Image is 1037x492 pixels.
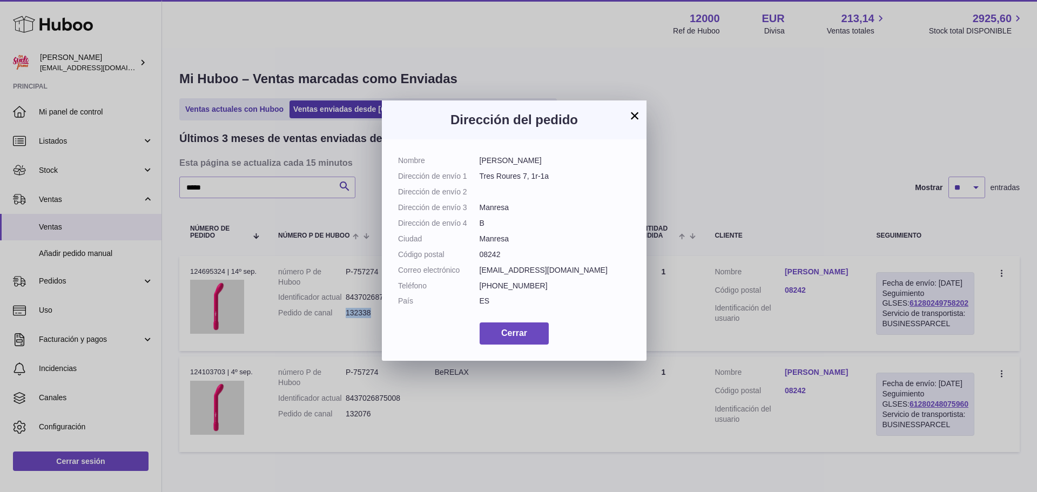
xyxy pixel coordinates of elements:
[398,296,480,306] dt: País
[480,156,631,166] dd: [PERSON_NAME]
[398,234,480,244] dt: Ciudad
[398,156,480,166] dt: Nombre
[480,265,631,275] dd: [EMAIL_ADDRESS][DOMAIN_NAME]
[628,109,641,122] button: ×
[398,250,480,260] dt: Código postal
[398,281,480,291] dt: Teléfono
[480,171,631,181] dd: Tres Roures 7, 1r-1a
[398,218,480,228] dt: Dirección de envío 4
[480,234,631,244] dd: Manresa
[480,296,631,306] dd: ES
[480,322,549,345] button: Cerrar
[398,171,480,181] dt: Dirección de envío 1
[480,250,631,260] dd: 08242
[480,281,631,291] dd: [PHONE_NUMBER]
[501,328,527,338] span: Cerrar
[398,111,630,129] h3: Dirección del pedido
[398,203,480,213] dt: Dirección de envío 3
[480,203,631,213] dd: Manresa
[398,187,480,197] dt: Dirección de envío 2
[398,265,480,275] dt: Correo electrónico
[480,218,631,228] dd: B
